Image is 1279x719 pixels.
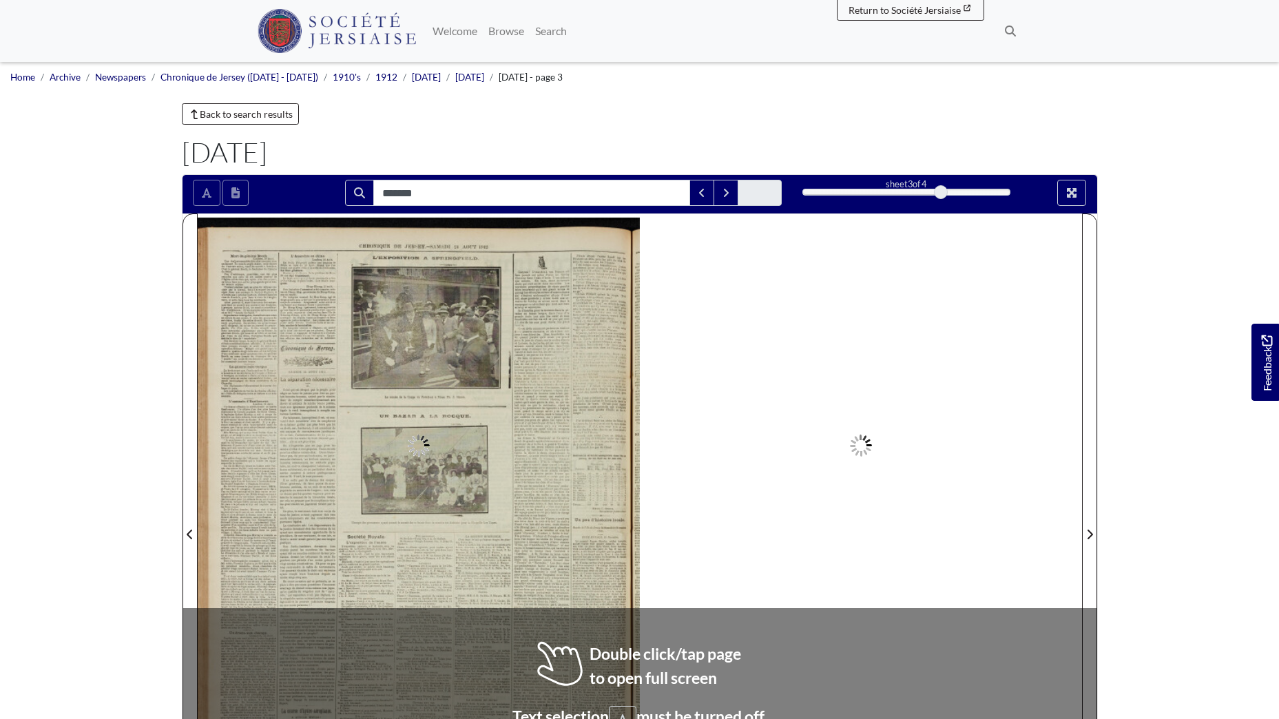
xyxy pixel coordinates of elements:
[373,180,690,206] input: Search for
[427,17,483,45] a: Welcome
[182,136,1098,169] h1: [DATE]
[802,178,1010,191] div: sheet of 4
[258,9,417,53] img: Société Jersiaise
[375,72,397,83] a: 1912
[345,180,374,206] button: Search
[908,178,913,189] span: 3
[412,72,441,83] a: [DATE]
[222,180,249,206] button: Open transcription window
[1258,335,1275,390] span: Feedback
[10,72,35,83] a: Home
[1251,324,1279,401] a: Would you like to provide feedback?
[714,180,738,206] button: Next Match
[483,17,530,45] a: Browse
[530,17,572,45] a: Search
[160,72,318,83] a: Chronique de Jersey ([DATE] - [DATE])
[193,180,220,206] button: Toggle text selection (Alt+T)
[182,103,300,125] a: Back to search results
[689,180,714,206] button: Previous Match
[95,72,146,83] a: Newspapers
[333,72,361,83] a: 1910's
[849,4,961,16] span: Return to Société Jersiaise
[1057,180,1086,206] button: Full screen mode
[455,72,484,83] a: [DATE]
[50,72,81,83] a: Archive
[258,6,417,56] a: Société Jersiaise logo
[499,72,563,83] span: [DATE] - page 3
